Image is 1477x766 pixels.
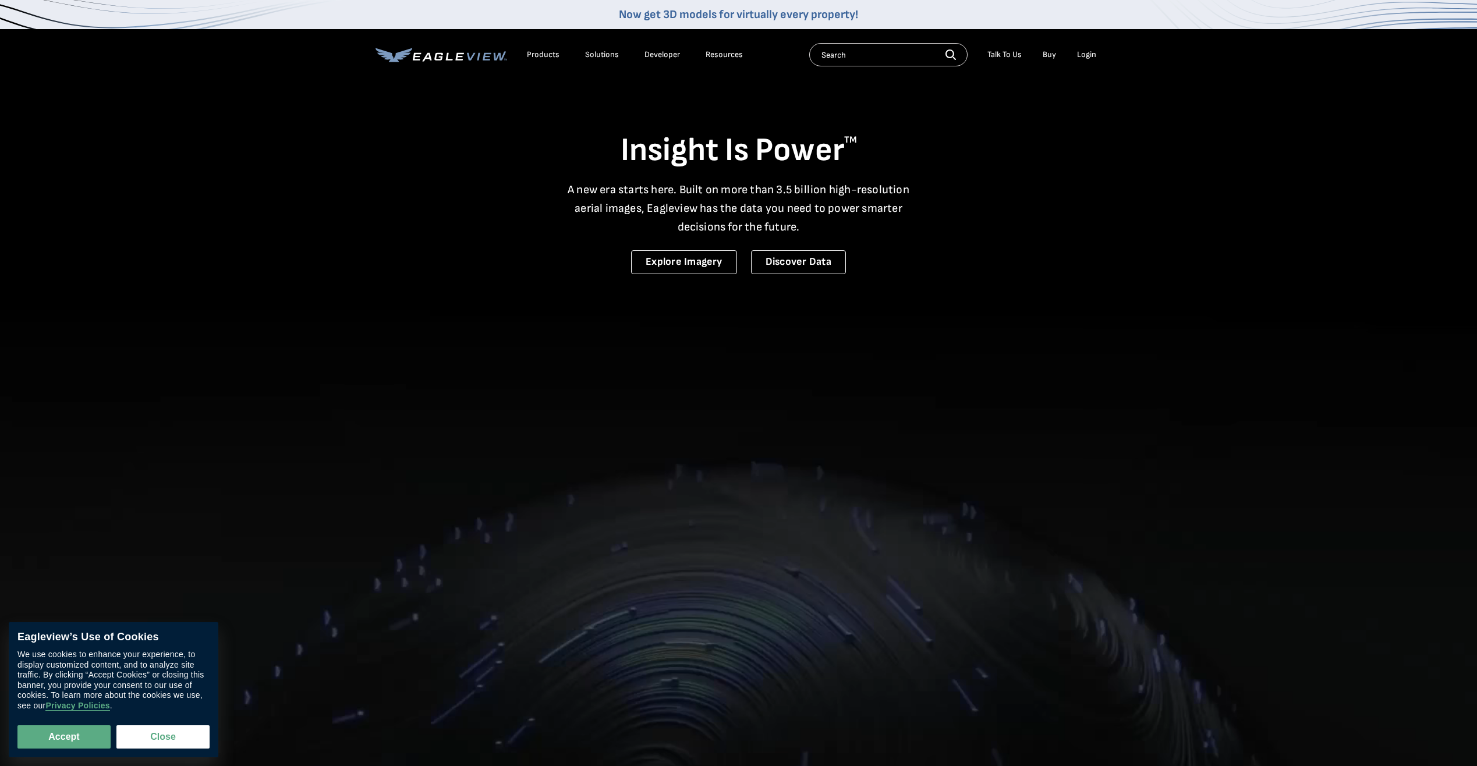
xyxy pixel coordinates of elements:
a: Explore Imagery [631,250,737,274]
button: Accept [17,725,111,749]
div: Products [527,49,559,60]
p: A new era starts here. Built on more than 3.5 billion high-resolution aerial images, Eagleview ha... [561,180,917,236]
input: Search [809,43,968,66]
a: Now get 3D models for virtually every property! [619,8,858,22]
a: Privacy Policies [45,701,109,711]
h1: Insight Is Power [376,130,1102,171]
div: Login [1077,49,1096,60]
div: Eagleview’s Use of Cookies [17,631,210,644]
div: We use cookies to enhance your experience, to display customized content, and to analyze site tra... [17,650,210,711]
div: Resources [706,49,743,60]
a: Discover Data [751,250,846,274]
a: Developer [644,49,680,60]
a: Buy [1043,49,1056,60]
div: Talk To Us [987,49,1022,60]
sup: TM [844,134,857,146]
div: Solutions [585,49,619,60]
button: Close [116,725,210,749]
